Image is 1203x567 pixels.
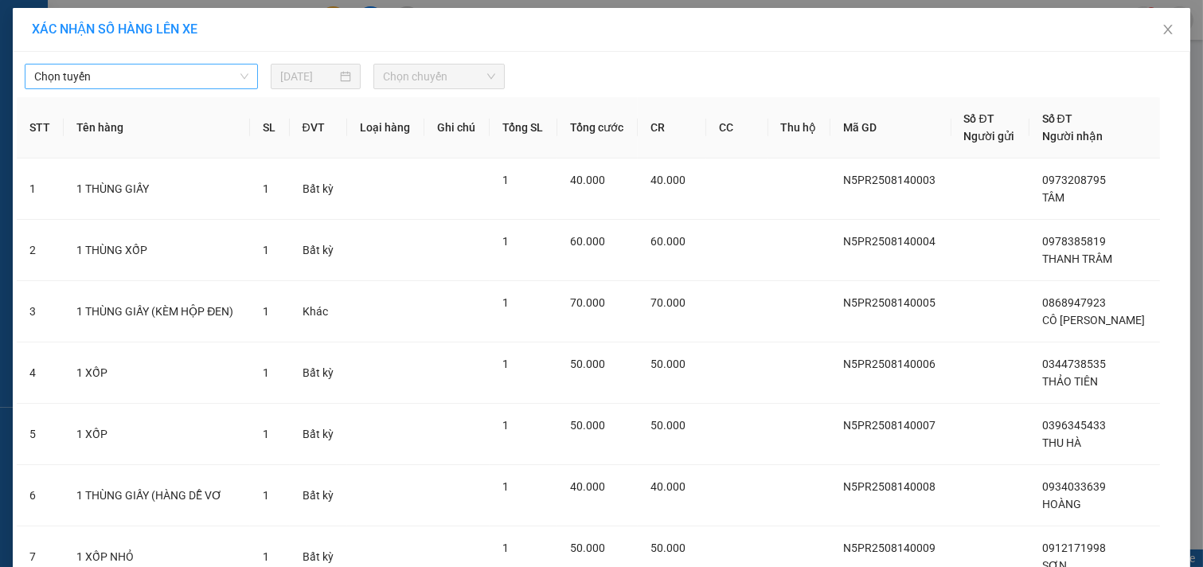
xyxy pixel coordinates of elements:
th: SL [250,97,289,158]
span: 70.000 [570,296,605,309]
td: 1 XỐP [64,404,250,465]
span: THANH TRÂM [1042,252,1112,265]
span: 1 [263,428,269,440]
span: 0396345433 [1042,419,1106,432]
span: close [1162,23,1174,36]
th: Tên hàng [64,97,250,158]
td: 3 [17,281,64,342]
th: ĐVT [290,97,348,158]
span: 40.000 [650,174,685,186]
td: Bất kỳ [290,465,348,526]
span: 0978385819 [1042,235,1106,248]
th: CC [706,97,768,158]
th: Tổng SL [490,97,557,158]
span: 1 [502,419,509,432]
span: THẢO TIÊN [1042,375,1098,388]
span: 1 [502,542,509,554]
span: 0912171998 [1042,542,1106,554]
span: 50.000 [570,419,605,432]
span: Người gửi [964,130,1015,143]
td: 1 [17,158,64,220]
td: 5 [17,404,64,465]
span: 40.000 [650,480,685,493]
span: N5PR2508140009 [843,542,935,554]
td: 1 THÙNG GIẤY (KÈM HỘP ĐEN) [64,281,250,342]
span: N5PR2508140006 [843,358,935,370]
span: N5PR2508140008 [843,480,935,493]
span: TÂM [1042,191,1064,204]
td: Khác [290,281,348,342]
span: 1 [263,244,269,256]
span: 1 [263,366,269,379]
th: Tổng cước [557,97,638,158]
span: 1 [263,182,269,195]
th: Ghi chú [424,97,490,158]
span: Người nhận [1042,130,1103,143]
img: logo.jpg [173,20,211,58]
th: Mã GD [830,97,951,158]
span: 1 [502,174,509,186]
span: 40.000 [570,480,605,493]
td: Bất kỳ [290,404,348,465]
span: 1 [502,235,509,248]
th: CR [638,97,706,158]
span: 0344738535 [1042,358,1106,370]
span: Chọn chuyến [383,65,495,88]
td: 1 THÙNG XỐP [64,220,250,281]
li: (c) 2017 [134,76,219,96]
span: 50.000 [650,419,685,432]
td: 6 [17,465,64,526]
span: 50.000 [650,542,685,554]
b: [DOMAIN_NAME] [134,61,219,73]
span: XÁC NHẬN SỐ HÀNG LÊN XE [32,22,197,37]
span: 0934033639 [1042,480,1106,493]
span: N5PR2508140005 [843,296,935,309]
b: Gửi khách hàng [98,23,158,98]
td: 2 [17,220,64,281]
span: 1 [502,480,509,493]
span: 50.000 [650,358,685,370]
td: 1 XỐP [64,342,250,404]
span: CÔ [PERSON_NAME] [1042,314,1145,327]
input: 14/08/2025 [280,68,337,85]
span: HOÀNG [1042,498,1081,510]
td: 1 THÙNG GIẤY [64,158,250,220]
th: Loại hàng [347,97,424,158]
span: N5PR2508140004 [843,235,935,248]
td: 4 [17,342,64,404]
b: Xe Đăng Nhân [20,103,70,178]
span: Số ĐT [964,112,994,125]
span: 1 [263,550,269,563]
span: Chọn tuyến [34,65,248,88]
span: 60.000 [650,235,685,248]
span: 1 [502,296,509,309]
span: Số ĐT [1042,112,1072,125]
td: Bất kỳ [290,342,348,404]
td: Bất kỳ [290,220,348,281]
th: STT [17,97,64,158]
button: Close [1146,8,1190,53]
span: 50.000 [570,542,605,554]
span: 50.000 [570,358,605,370]
th: Thu hộ [768,97,831,158]
span: 1 [263,305,269,318]
span: 0868947923 [1042,296,1106,309]
span: THU HÀ [1042,436,1081,449]
td: Bất kỳ [290,158,348,220]
span: 0973208795 [1042,174,1106,186]
span: 1 [502,358,509,370]
td: 1 THÙNG GIẤY (HÀNG DỄ VƠ [64,465,250,526]
span: 1 [263,489,269,502]
span: N5PR2508140003 [843,174,935,186]
span: 40.000 [570,174,605,186]
span: 70.000 [650,296,685,309]
span: 60.000 [570,235,605,248]
span: N5PR2508140007 [843,419,935,432]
